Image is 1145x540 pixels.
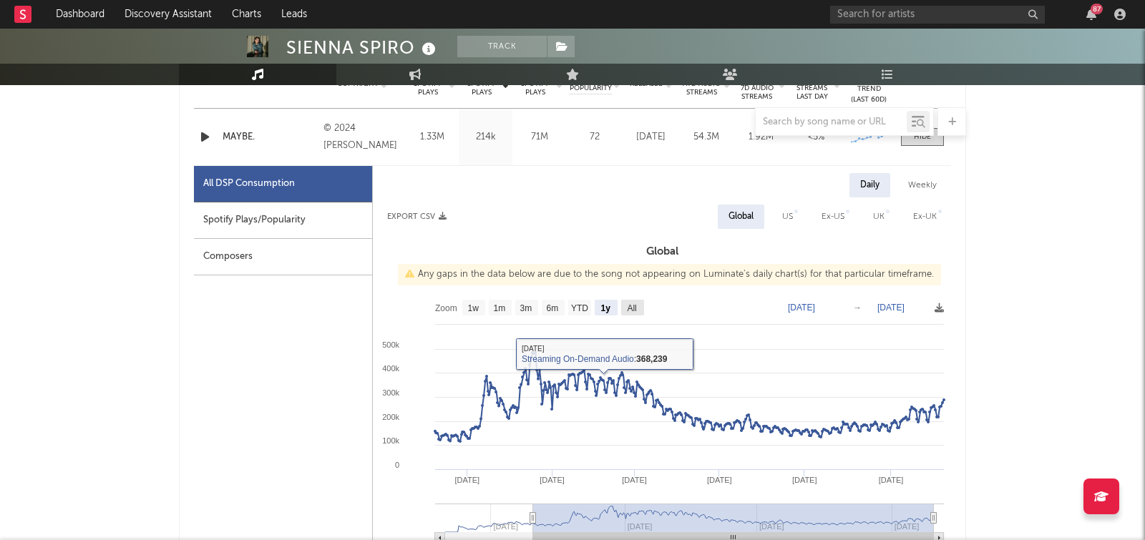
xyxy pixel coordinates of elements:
div: All DSP Consumption [194,166,372,202]
text: → [853,303,862,313]
text: [DATE] [877,303,905,313]
text: 6m [547,303,559,313]
text: 0 [395,461,399,469]
div: Weekly [897,173,947,197]
a: MAYBE. [223,130,316,144]
text: 200k [382,413,399,421]
div: © 2024 [PERSON_NAME] [323,120,401,154]
text: 300k [382,388,399,397]
text: All [627,303,636,313]
div: 71M [516,130,562,144]
div: Ex-US [822,208,844,225]
h3: Global [373,243,951,260]
text: 1m [494,303,506,313]
div: <5% [792,130,840,144]
text: 1w [468,303,479,313]
div: Daily [849,173,890,197]
div: 54.3M [682,130,730,144]
text: 3m [520,303,532,313]
div: Composers [194,239,372,275]
div: Spotify Plays/Popularity [194,202,372,239]
div: All DSP Consumption [203,175,295,192]
div: Ex-UK [913,208,937,225]
text: [DATE] [540,476,565,484]
div: US [782,208,793,225]
div: 214k [462,130,509,144]
div: 87 [1091,4,1103,14]
text: [DATE] [879,476,904,484]
input: Search by song name or URL [756,117,907,128]
text: 500k [382,340,399,349]
div: Global [729,208,754,225]
div: SIENNA SPIRO [286,36,439,59]
text: 400k [382,364,399,373]
button: 87 [1086,9,1096,20]
text: 100k [382,436,399,445]
input: Search for artists [830,6,1045,24]
button: Export CSV [387,212,447,221]
button: Track [457,36,547,57]
div: 1.33M [409,130,455,144]
text: [DATE] [622,476,647,484]
div: 72 [570,130,620,144]
div: [DATE] [627,130,675,144]
text: 1y [601,303,611,313]
text: YTD [571,303,588,313]
div: 1.92M [737,130,785,144]
text: [DATE] [792,476,817,484]
text: [DATE] [707,476,732,484]
div: Any gaps in the data below are due to the song not appearing on Luminate's daily chart(s) for tha... [398,264,941,285]
text: [DATE] [788,303,815,313]
div: UK [873,208,885,225]
text: [DATE] [454,476,479,484]
text: Zoom [435,303,457,313]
